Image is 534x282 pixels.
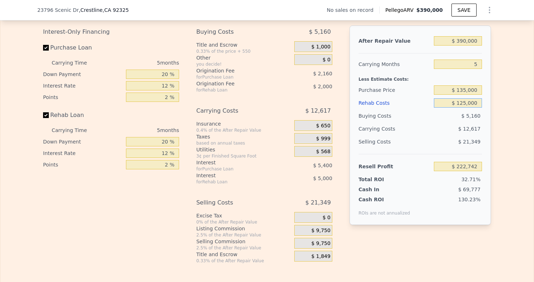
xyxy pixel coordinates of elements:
div: Carrying Months [359,58,431,71]
button: SAVE [451,4,477,17]
span: $ 2,160 [313,71,332,76]
div: Points [43,91,123,103]
div: Origination Fee [196,67,276,74]
div: Insurance [196,120,291,127]
div: for Purchase Loan [196,166,276,172]
div: Down Payment [43,136,123,147]
div: 3¢ per Finished Square Foot [196,153,291,159]
div: Origination Fee [196,80,276,87]
span: $ 1,849 [311,253,330,260]
div: Interest Rate [43,147,123,159]
div: 0% of the After Repair Value [196,219,291,225]
span: $ 69,777 [458,187,481,192]
div: Other [196,54,291,61]
span: $ 0 [323,215,331,221]
div: Less Estimate Costs: [359,71,482,84]
span: $ 999 [316,136,331,142]
div: Buying Costs [196,25,276,38]
span: , CA 92325 [103,7,129,13]
div: Selling Commission [196,238,291,245]
span: $ 5,400 [313,163,332,168]
input: Rehab Loan [43,112,49,118]
span: $ 568 [316,149,331,155]
div: 5 months [101,124,179,136]
span: $ 12,617 [458,126,481,132]
div: ROIs are not annualized [359,203,410,216]
span: $ 5,160 [462,113,481,119]
div: Interest [196,172,276,179]
div: 0.33% of the price + 550 [196,48,291,54]
span: Pellego ARV [385,6,417,14]
div: Carrying Costs [196,104,276,117]
span: $ 21,349 [305,196,331,209]
div: for Purchase Loan [196,74,276,80]
div: Title and Escrow [196,41,291,48]
div: Total ROI [359,176,403,183]
span: $ 650 [316,123,331,129]
div: Carrying Time [52,124,98,136]
label: Purchase Loan [43,41,123,54]
div: Cash ROI [359,196,410,203]
label: Rehab Loan [43,109,123,122]
div: Taxes [196,133,291,140]
div: After Repair Value [359,34,431,47]
div: Cash In [359,186,403,193]
span: 130.23% [458,197,481,202]
div: Resell Profit [359,160,431,173]
span: 32.71% [462,177,481,182]
span: $390,000 [416,7,443,13]
div: Interest-Only Financing [43,25,179,38]
span: $ 5,160 [309,25,331,38]
div: Excise Tax [196,212,291,219]
div: Interest Rate [43,80,123,91]
span: , Crestline [79,6,129,14]
div: 5 months [101,57,179,69]
div: No sales on record [327,6,379,14]
span: $ 21,349 [458,139,481,145]
div: Carrying Costs [359,122,403,135]
div: Rehab Costs [359,97,431,109]
span: $ 0 [323,57,331,63]
span: 23796 Scenic Dr [37,6,79,14]
div: Selling Costs [196,196,276,209]
span: $ 9,750 [311,227,330,234]
span: $ 12,617 [305,104,331,117]
button: Show Options [482,3,497,17]
div: based on annual taxes [196,140,291,146]
div: Title and Escrow [196,251,291,258]
div: Down Payment [43,69,123,80]
div: Listing Commission [196,225,291,232]
span: $ 1,000 [311,44,330,50]
div: 2.5% of the After Repair Value [196,232,291,238]
span: $ 2,000 [313,84,332,89]
input: Purchase Loan [43,45,49,51]
div: Purchase Price [359,84,431,97]
div: 0.4% of the After Repair Value [196,127,291,133]
div: Utilities [196,146,291,153]
span: $ 5,000 [313,175,332,181]
span: $ 9,750 [311,240,330,247]
div: Selling Costs [359,135,431,148]
div: for Rehab Loan [196,179,276,185]
div: Buying Costs [359,109,431,122]
div: for Rehab Loan [196,87,276,93]
div: Carrying Time [52,57,98,69]
div: 0.33% of the After Repair Value [196,258,291,264]
div: Points [43,159,123,170]
div: you decide! [196,61,291,67]
div: 2.5% of the After Repair Value [196,245,291,251]
div: Interest [196,159,276,166]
